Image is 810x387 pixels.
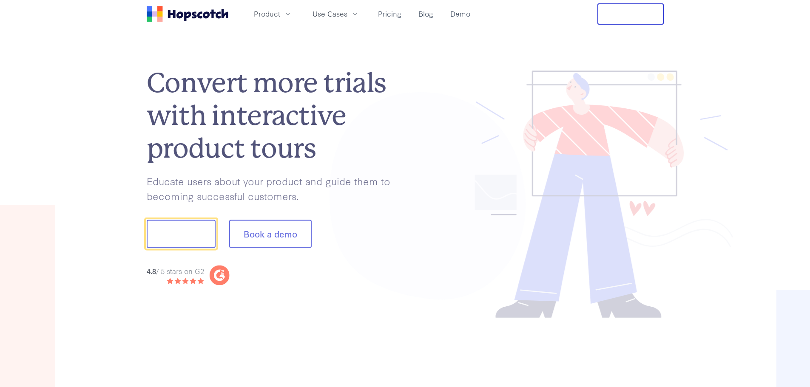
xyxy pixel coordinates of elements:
span: Product [254,8,280,19]
a: Pricing [375,7,405,21]
div: / 5 stars on G2 [147,266,204,276]
button: Free Trial [597,3,664,25]
p: Educate users about your product and guide them to becoming successful customers. [147,173,405,203]
a: Blog [415,7,437,21]
span: Use Cases [313,8,347,19]
button: Show me! [147,220,216,248]
button: Book a demo [229,220,312,248]
h1: Convert more trials with interactive product tours [147,67,405,164]
button: Use Cases [307,7,364,21]
button: Product [249,7,297,21]
a: Demo [447,7,474,21]
strong: 4.8 [147,266,156,275]
a: Home [147,6,228,22]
